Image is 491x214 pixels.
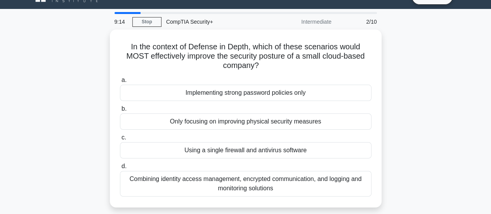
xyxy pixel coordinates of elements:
[121,163,127,169] span: d.
[121,134,126,141] span: c.
[110,14,132,30] div: 9:14
[268,14,336,30] div: Intermediate
[120,85,371,101] div: Implementing strong password policies only
[161,14,268,30] div: CompTIA Security+
[121,105,127,112] span: b.
[121,77,127,83] span: a.
[120,171,371,197] div: Combining identity access management, encrypted communication, and logging and monitoring solutions
[336,14,382,30] div: 2/10
[132,17,161,27] a: Stop
[119,42,372,71] h5: In the context of Defense in Depth, which of these scenarios would MOST effectively improve the s...
[120,142,371,158] div: Using a single firewall and antivirus software
[120,113,371,130] div: Only focusing on improving physical security measures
